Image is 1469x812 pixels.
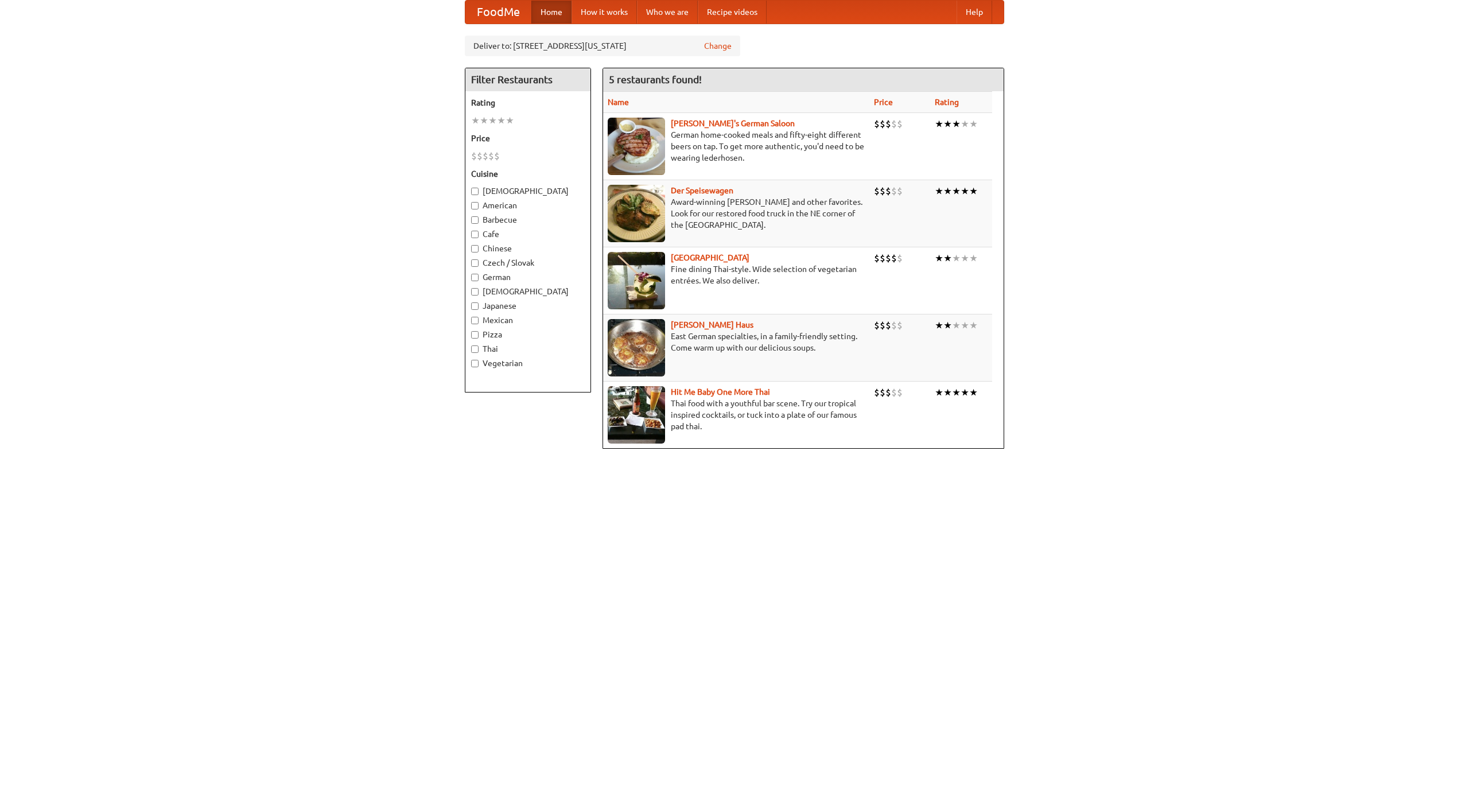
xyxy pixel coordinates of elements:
li: $ [874,252,880,265]
li: $ [488,150,494,162]
img: babythai.jpg [608,386,665,444]
p: Fine dining Thai-style. Wide selection of vegetarian entrées. We also deliver. [608,263,865,286]
li: $ [880,118,885,130]
label: German [471,271,585,283]
li: ★ [506,114,514,127]
li: $ [885,185,891,197]
input: Cafe [471,231,479,238]
li: ★ [969,118,978,130]
li: $ [885,118,891,130]
li: ★ [961,118,969,130]
li: ★ [943,118,952,130]
label: Thai [471,343,585,355]
li: $ [880,319,885,332]
li: $ [471,150,477,162]
a: Home [531,1,572,24]
input: Vegetarian [471,360,479,367]
li: $ [874,319,880,332]
li: ★ [961,319,969,332]
li: $ [897,185,903,197]
label: Mexican [471,314,585,326]
input: [DEMOGRAPHIC_DATA] [471,288,479,296]
li: $ [891,252,897,265]
p: East German specialties, in a family-friendly setting. Come warm up with our delicious soups. [608,331,865,353]
li: $ [880,185,885,197]
li: $ [874,118,880,130]
li: $ [891,118,897,130]
li: $ [897,319,903,332]
li: $ [885,252,891,265]
li: $ [494,150,500,162]
h5: Cuisine [471,168,585,180]
input: German [471,274,479,281]
li: $ [891,319,897,332]
a: Name [608,98,629,107]
li: $ [891,386,897,399]
a: Rating [935,98,959,107]
a: Der Speisewagen [671,186,733,195]
label: Pizza [471,329,585,340]
li: $ [880,386,885,399]
li: ★ [969,386,978,399]
li: ★ [497,114,506,127]
li: ★ [969,185,978,197]
li: $ [891,185,897,197]
img: satay.jpg [608,252,665,309]
li: $ [897,252,903,265]
label: Chinese [471,243,585,254]
li: $ [477,150,483,162]
li: ★ [935,319,943,332]
a: How it works [572,1,637,24]
li: ★ [961,386,969,399]
li: ★ [935,386,943,399]
li: ★ [952,252,961,265]
a: [GEOGRAPHIC_DATA] [671,253,749,262]
li: $ [897,386,903,399]
a: [PERSON_NAME] Haus [671,320,753,329]
label: Vegetarian [471,358,585,369]
li: $ [885,319,891,332]
input: Pizza [471,331,479,339]
li: $ [880,252,885,265]
input: Czech / Slovak [471,259,479,267]
li: ★ [969,252,978,265]
label: Czech / Slovak [471,257,585,269]
li: ★ [935,185,943,197]
label: Barbecue [471,214,585,226]
li: ★ [952,319,961,332]
img: kohlhaus.jpg [608,319,665,376]
p: Thai food with a youthful bar scene. Try our tropical inspired cocktails, or tuck into a plate of... [608,398,865,432]
h5: Rating [471,97,585,108]
ng-pluralize: 5 restaurants found! [609,74,702,85]
a: Hit Me Baby One More Thai [671,387,770,397]
li: $ [897,118,903,130]
li: ★ [943,185,952,197]
input: Barbecue [471,216,479,224]
li: ★ [969,319,978,332]
label: American [471,200,585,211]
li: $ [483,150,488,162]
input: Mexican [471,317,479,324]
div: Deliver to: [STREET_ADDRESS][US_STATE] [465,36,740,56]
input: American [471,202,479,209]
img: esthers.jpg [608,118,665,175]
label: [DEMOGRAPHIC_DATA] [471,286,585,297]
li: ★ [480,114,488,127]
li: ★ [935,252,943,265]
a: Change [704,40,732,52]
li: ★ [943,319,952,332]
input: Chinese [471,245,479,252]
li: $ [874,386,880,399]
label: Japanese [471,300,585,312]
label: [DEMOGRAPHIC_DATA] [471,185,585,197]
h4: Filter Restaurants [465,68,590,91]
input: Thai [471,345,479,353]
a: FoodMe [465,1,531,24]
li: ★ [935,118,943,130]
img: speisewagen.jpg [608,185,665,242]
li: $ [885,386,891,399]
a: Help [957,1,992,24]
